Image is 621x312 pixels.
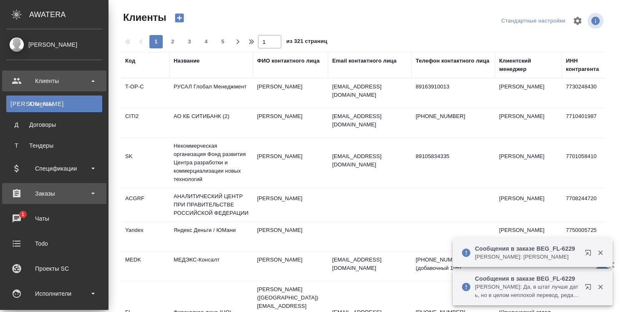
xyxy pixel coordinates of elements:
div: ИНН контрагента [566,57,606,73]
td: Yandex [121,222,169,251]
button: Закрыть [592,283,609,291]
span: 5 [216,38,230,46]
button: 3 [183,35,196,48]
td: CITI2 [121,108,169,137]
p: [EMAIL_ADDRESS][DOMAIN_NAME] [332,83,407,99]
div: Проекты SC [6,262,102,275]
div: split button [499,15,568,28]
td: ACGRF [121,190,169,219]
span: 1 [16,210,29,219]
a: [PERSON_NAME]Клиенты [6,96,102,112]
div: Заказы [6,187,102,200]
a: Проекты SC [2,258,106,279]
p: [PERSON_NAME]: [PERSON_NAME] [475,253,579,261]
td: 7750005725 [562,222,610,251]
button: 4 [199,35,213,48]
td: 7701058410 [562,148,610,177]
td: SK [121,148,169,177]
td: [PERSON_NAME] [495,108,562,137]
p: [PHONE_NUMBER] (добавочный 105) [416,256,491,272]
td: 7708244720 [562,190,610,219]
p: [EMAIL_ADDRESS][DOMAIN_NAME] [332,256,407,272]
span: 3 [183,38,196,46]
div: Todo [6,237,102,250]
p: 89163910013 [416,83,491,91]
div: Название [174,57,199,65]
div: Спецификации [6,162,102,175]
span: Настроить таблицу [568,11,588,31]
td: T-OP-C [121,78,169,108]
p: [EMAIL_ADDRESS][DOMAIN_NAME] [332,152,407,169]
td: Некоммерческая организация Фонд развития Центра разработки и коммерциализации новых технологий [169,138,253,188]
div: Договоры [10,121,98,129]
a: ДДоговоры [6,116,102,133]
a: 1Чаты [2,208,106,229]
td: [PERSON_NAME] [253,78,328,108]
p: [EMAIL_ADDRESS][DOMAIN_NAME] [332,112,407,129]
button: Закрыть [592,249,609,257]
button: 2 [166,35,179,48]
p: Сообщения в заказе BEG_FL-6229 [475,244,579,253]
p: [PHONE_NUMBER] [416,112,491,121]
div: Чаты [6,212,102,225]
td: [PERSON_NAME] [495,78,562,108]
span: Клиенты [121,11,166,24]
div: Исполнители [6,287,102,300]
td: [PERSON_NAME] [495,148,562,177]
span: Посмотреть информацию [588,13,605,29]
p: [PERSON_NAME]: Да, в штат лучше дать, но в целом неплохой перевод, редактировать можно. [475,283,579,299]
td: [PERSON_NAME] [253,148,328,177]
button: Открыть в новой вкладке [580,244,600,264]
td: [PERSON_NAME] [495,222,562,251]
td: Яндекс Деньги / ЮМани [169,222,253,251]
td: [PERSON_NAME] [253,222,328,251]
div: Телефон контактного лица [416,57,490,65]
td: 7710401987 [562,108,610,137]
div: Клиенты [10,100,98,108]
td: [PERSON_NAME] [253,252,328,281]
div: Клиентский менеджер [499,57,558,73]
div: Тендеры [10,141,98,150]
td: 7730248430 [562,78,610,108]
span: из 321 страниц [286,36,327,48]
div: Email контактного лица [332,57,396,65]
td: АНАЛИТИЧЕСКИЙ ЦЕНТР ПРИ ПРАВИТЕЛЬСТВЕ РОССИЙСКОЙ ФЕДЕРАЦИИ [169,188,253,221]
div: ФИО контактного лица [257,57,320,65]
button: Открыть в новой вкладке [580,279,600,299]
div: [PERSON_NAME] [6,40,102,49]
span: 4 [199,38,213,46]
div: AWATERA [29,6,109,23]
p: 89105834335 [416,152,491,161]
button: Создать [169,11,189,25]
div: Клиенты [6,75,102,87]
a: Todo [2,233,106,254]
span: 2 [166,38,179,46]
td: [PERSON_NAME] [253,108,328,137]
td: [PERSON_NAME] [495,190,562,219]
button: 5 [216,35,230,48]
td: РУСАЛ Глобал Менеджмент [169,78,253,108]
td: МЕДЭКС-Консалт [169,252,253,281]
td: [PERSON_NAME] [253,190,328,219]
p: Сообщения в заказе BEG_FL-6229 [475,274,579,283]
td: MEDK [121,252,169,281]
td: АО КБ СИТИБАНК (2) [169,108,253,137]
a: ТТендеры [6,137,102,154]
div: Код [125,57,135,65]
